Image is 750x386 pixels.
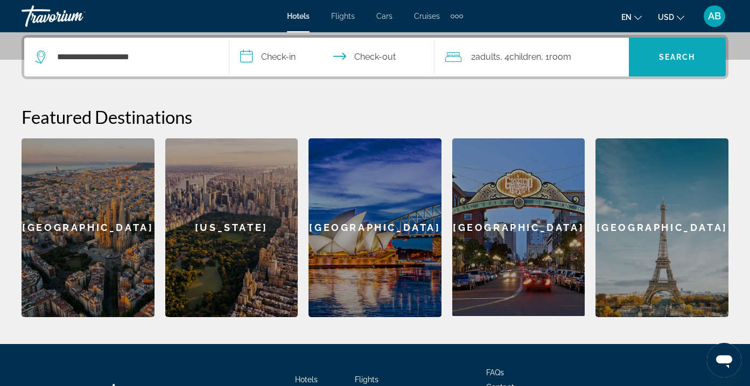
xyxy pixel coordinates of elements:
[22,106,728,128] h2: Featured Destinations
[658,9,684,25] button: Change currency
[486,368,504,377] a: FAQs
[452,138,585,317] a: San Diego[GEOGRAPHIC_DATA]
[707,343,741,377] iframe: Кнопка запуска окна обмена сообщениями
[700,5,728,27] button: User Menu
[355,375,378,384] a: Flights
[295,375,318,384] a: Hotels
[414,12,440,20] a: Cruises
[331,12,355,20] a: Flights
[658,13,674,22] span: USD
[621,13,632,22] span: en
[22,2,129,30] a: Travorium
[309,138,441,317] a: Sydney[GEOGRAPHIC_DATA]
[549,52,571,62] span: Room
[451,8,463,25] button: Extra navigation items
[309,138,441,317] div: [GEOGRAPHIC_DATA]
[22,138,155,317] a: Barcelona[GEOGRAPHIC_DATA]
[22,138,155,317] div: [GEOGRAPHIC_DATA]
[376,12,392,20] a: Cars
[621,9,642,25] button: Change language
[659,53,696,61] span: Search
[595,138,728,317] a: Paris[GEOGRAPHIC_DATA]
[287,12,310,20] a: Hotels
[471,50,500,65] span: 2
[165,138,298,317] div: [US_STATE]
[452,138,585,316] div: [GEOGRAPHIC_DATA]
[708,11,721,22] span: AB
[56,49,213,65] input: Search hotel destination
[475,52,500,62] span: Adults
[509,52,541,62] span: Children
[165,138,298,317] a: New York[US_STATE]
[24,38,726,76] div: Search widget
[629,38,726,76] button: Search
[434,38,629,76] button: Travelers: 2 adults, 4 children
[500,50,541,65] span: , 4
[595,138,728,317] div: [GEOGRAPHIC_DATA]
[229,38,434,76] button: Select check in and out date
[541,50,571,65] span: , 1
